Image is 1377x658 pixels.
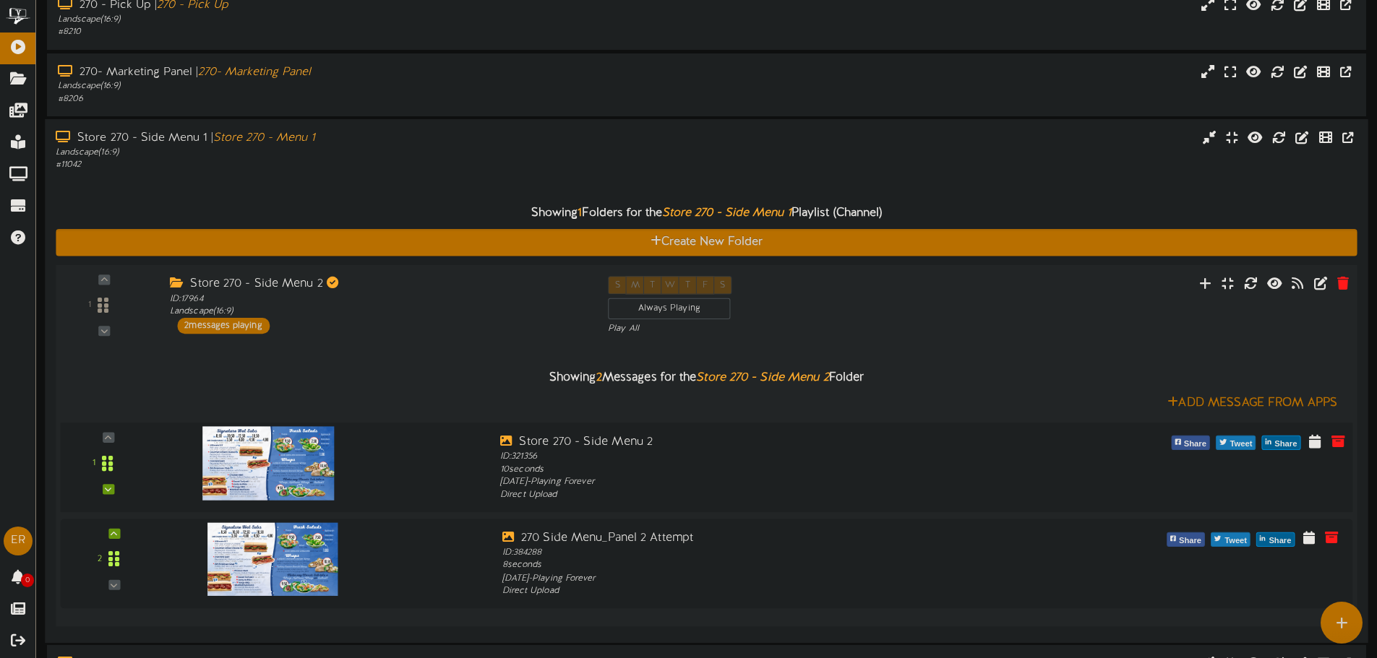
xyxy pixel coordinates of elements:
[1171,435,1210,449] button: Share
[202,426,334,500] img: 6e4dbb56-dbee-4f76-816c-b61c8dd06350.jpg
[500,488,1022,501] div: Direct Upload
[177,318,270,334] div: 2 messages playing
[1262,435,1301,449] button: Share
[502,571,1019,584] div: [DATE] - Playing Forever
[578,207,582,220] span: 1
[608,323,914,335] div: Play All
[500,433,1022,450] div: Store 270 - Side Menu 2
[58,14,585,26] div: Landscape ( 16:9 )
[1181,436,1209,451] span: Share
[1271,436,1300,451] span: Share
[596,371,602,384] span: 2
[198,66,311,79] i: 270- Marketing Panel
[56,147,585,159] div: Landscape ( 16:9 )
[58,93,585,105] div: # 8206
[1256,532,1295,546] button: Share
[502,584,1019,597] div: Direct Upload
[170,276,586,293] div: Store 270 - Side Menu 2
[1216,435,1256,449] button: Tweet
[56,159,585,171] div: # 11042
[502,530,1019,547] div: 270 Side Menu_Panel 2 Attempt
[45,198,1368,229] div: Showing Folders for the Playlist (Channel)
[49,363,1363,394] div: Showing Messages for the Folder
[56,130,585,147] div: Store 270 - Side Menu 1 |
[500,450,1022,475] div: ID: 321356 10 seconds
[608,298,730,319] div: Always Playing
[1211,532,1251,546] button: Tweet
[213,131,315,144] i: Store 270 - Menu 1
[1176,532,1204,548] span: Share
[4,527,33,555] div: ER
[21,573,34,587] span: 0
[170,293,586,318] div: ID: 17964 Landscape ( 16:9 )
[662,207,792,220] i: Store 270 - Side Menu 1
[1222,532,1250,548] span: Tweet
[696,371,828,384] i: Store 270 - Side Menu 2
[1163,394,1342,412] button: Add Message From Apps
[58,64,585,81] div: 270- Marketing Panel |
[502,547,1019,572] div: ID: 384288 8 seconds
[1167,532,1205,546] button: Share
[56,229,1357,256] button: Create New Folder
[1227,436,1255,451] span: Tweet
[500,475,1022,488] div: [DATE] - Playing Forever
[207,522,338,595] img: 08b5cfa4-da22-44b5-b7d6-4427678b7d36.jpg
[58,80,585,92] div: Landscape ( 16:9 )
[58,26,585,38] div: # 8210
[1266,532,1294,548] span: Share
